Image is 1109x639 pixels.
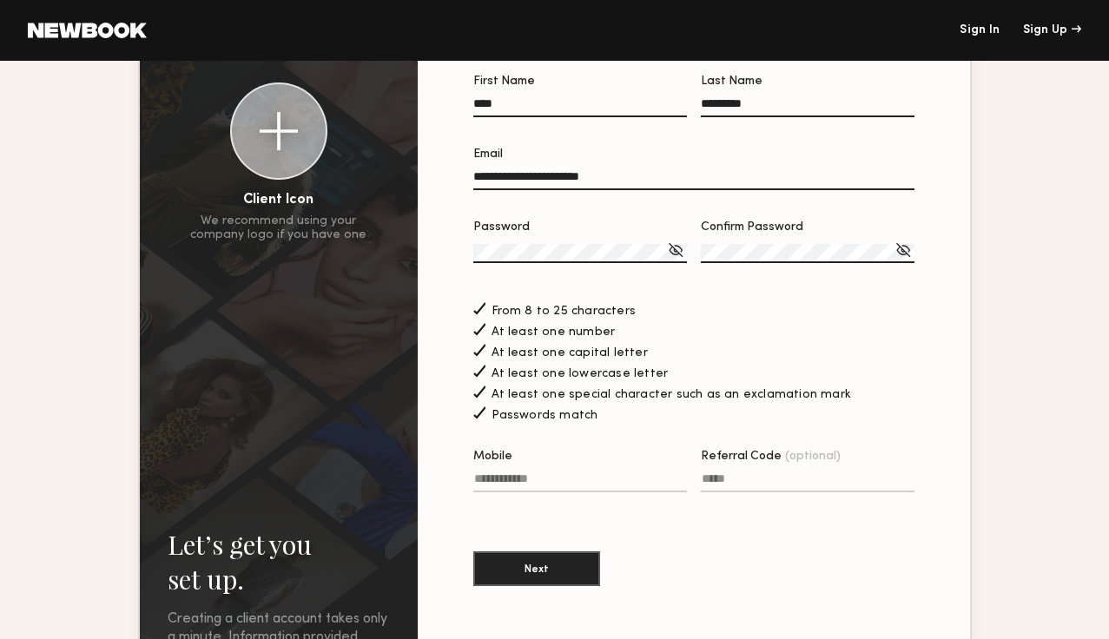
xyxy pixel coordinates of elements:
span: At least one special character such as an exclamation mark [492,389,852,401]
input: First Name [473,97,687,117]
span: At least one lowercase letter [492,368,669,380]
span: (optional) [785,451,841,463]
span: At least one capital letter [492,347,648,359]
input: Email [473,170,914,190]
button: Next [473,551,600,586]
a: Sign In [960,24,1000,36]
div: Client Icon [243,194,314,208]
h2: Let’s get you set up. [168,527,390,596]
div: Password [473,221,687,234]
input: Referral Code(optional) [701,472,914,492]
div: We recommend using your company logo if you have one [190,214,366,242]
div: Email [473,148,914,161]
span: At least one number [492,326,616,339]
div: Mobile [473,451,687,463]
div: Referral Code [701,451,914,463]
span: Passwords match [492,410,598,422]
div: Confirm Password [701,221,914,234]
div: Sign Up [1023,24,1081,36]
input: Password [473,244,687,263]
input: Last Name [701,97,914,117]
span: From 8 to 25 characters [492,306,637,318]
div: First Name [473,76,687,88]
div: Last Name [701,76,914,88]
input: Mobile [473,472,687,492]
input: Confirm Password [701,244,914,263]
